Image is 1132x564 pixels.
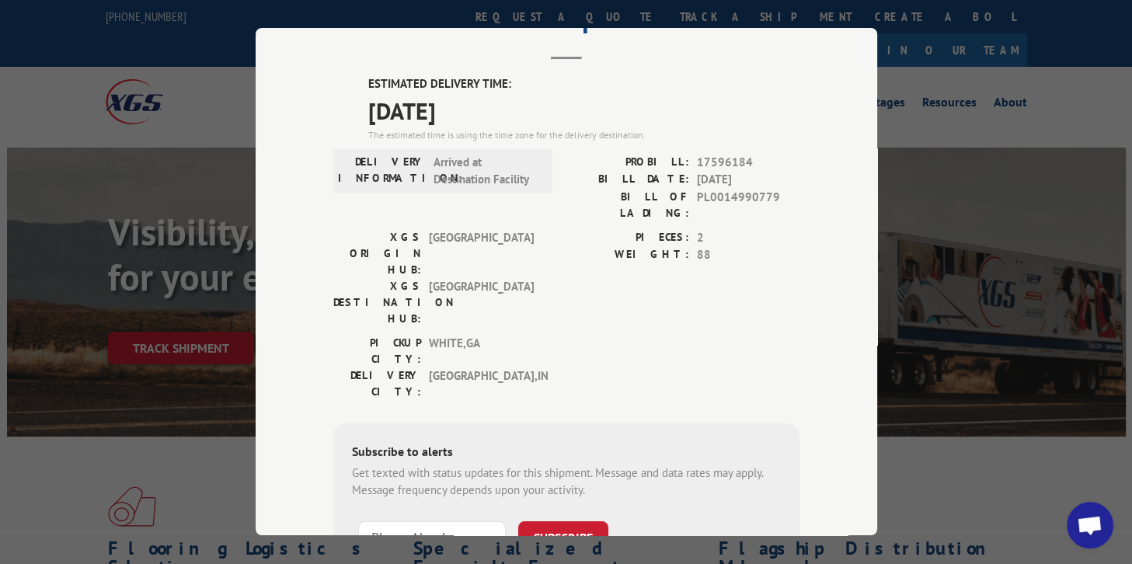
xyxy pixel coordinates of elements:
[333,335,421,367] label: PICKUP CITY:
[566,246,689,264] label: WEIGHT:
[566,189,689,221] label: BILL OF LADING:
[697,229,799,247] span: 2
[368,75,799,93] label: ESTIMATED DELIVERY TIME:
[352,465,781,500] div: Get texted with status updates for this shipment. Message and data rates may apply. Message frequ...
[434,154,538,189] span: Arrived at Destination Facility
[333,367,421,400] label: DELIVERY CITY:
[368,128,799,142] div: The estimated time is using the time zone for the delivery destination.
[697,189,799,221] span: PL0014990779
[566,229,689,247] label: PIECES:
[429,278,534,327] span: [GEOGRAPHIC_DATA]
[333,278,421,327] label: XGS DESTINATION HUB:
[697,154,799,172] span: 17596184
[518,521,608,554] button: SUBSCRIBE
[697,171,799,189] span: [DATE]
[352,442,781,465] div: Subscribe to alerts
[333,229,421,278] label: XGS ORIGIN HUB:
[368,93,799,128] span: [DATE]
[1067,502,1113,548] div: Open chat
[429,229,534,278] span: [GEOGRAPHIC_DATA]
[697,246,799,264] span: 88
[338,154,426,189] label: DELIVERY INFORMATION:
[429,335,534,367] span: WHITE , GA
[566,171,689,189] label: BILL DATE:
[358,521,506,554] input: Phone Number
[429,367,534,400] span: [GEOGRAPHIC_DATA] , IN
[566,154,689,172] label: PROBILL:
